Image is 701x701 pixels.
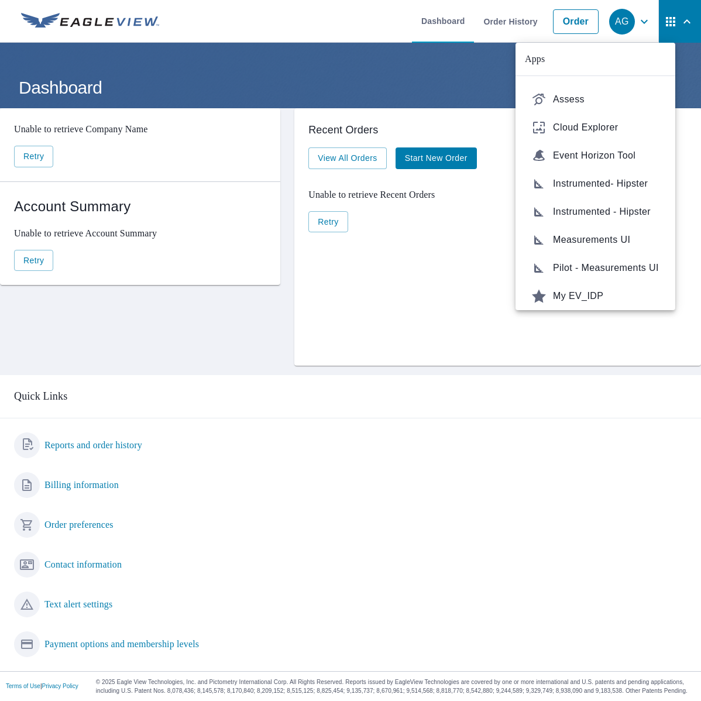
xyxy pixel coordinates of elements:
[318,151,377,166] span: View All Orders
[609,9,635,35] div: AG
[308,211,348,233] button: Retry
[525,198,666,226] a: Instrumented - Hipster
[23,149,44,164] span: Retry
[44,597,112,611] a: Text alert settings
[14,75,687,99] h1: Dashboard
[532,289,659,303] span: My EV_IDP
[308,188,687,202] p: Unable to retrieve Recent Orders
[14,250,53,272] button: Retry
[532,177,659,191] span: Instrumented- Hipster
[96,678,695,695] p: © 2025 Eagle View Technologies, Inc. and Pictometry International Corp. All Rights Reserved. Repo...
[532,261,659,275] span: Pilot - Measurements UI
[396,147,477,169] a: Start New Order
[405,151,468,166] span: Start New Order
[21,13,159,30] img: EV Logo
[318,215,338,229] span: Retry
[44,637,199,651] a: Payment options and membership levels
[525,114,666,142] a: Cloud Explorer
[14,196,266,217] p: Account Summary
[532,92,659,106] span: Assess
[525,170,666,198] a: Instrumented- Hipster
[525,142,666,170] a: Event Horizon Tool
[532,233,659,247] span: Measurements UI
[44,438,142,452] a: Reports and order history
[14,146,53,167] button: Retry
[525,254,666,282] a: Pilot - Measurements UI
[525,282,666,310] a: My EV_IDP
[14,389,687,404] p: Quick Links
[308,147,386,169] a: View All Orders
[42,683,78,689] a: Privacy Policy
[14,226,266,240] p: Unable to retrieve Account Summary
[532,205,659,219] span: Instrumented - Hipster
[44,558,122,572] a: Contact information
[6,683,40,689] a: Terms of Use
[23,253,44,268] span: Retry
[532,121,659,135] span: Cloud Explorer
[532,149,659,163] span: Event Horizon Tool
[525,226,666,254] a: Measurements UI
[44,518,114,532] a: Order preferences
[6,683,78,690] p: |
[44,478,119,492] a: Billing information
[516,43,675,76] p: Apps
[14,122,266,136] p: Unable to retrieve Company Name
[308,122,687,138] p: Recent Orders
[525,85,666,114] a: Assess
[553,9,599,34] a: Order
